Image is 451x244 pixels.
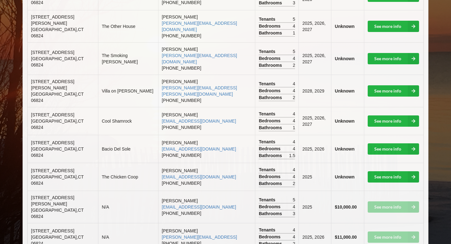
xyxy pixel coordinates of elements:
span: [STREET_ADDRESS] [31,228,74,233]
td: [PERSON_NAME] [PHONE_NUMBER] [158,191,255,223]
td: N/A [98,191,158,223]
a: [PERSON_NAME][EMAIL_ADDRESS][DOMAIN_NAME] [162,21,237,32]
span: Bedrooms [259,23,282,29]
span: Tenants [259,16,277,22]
b: Unknown [335,56,355,61]
span: Bedrooms [259,204,282,210]
span: 4 [293,118,295,124]
span: [GEOGRAPHIC_DATA] , CT 06824 [31,174,84,186]
a: [EMAIL_ADDRESS][DOMAIN_NAME] [162,204,236,210]
span: 1 [293,30,295,36]
span: 4 [293,234,295,240]
b: Unknown [335,119,355,124]
span: 2 [293,180,295,187]
a: [EMAIL_ADDRESS][DOMAIN_NAME] [162,146,236,151]
span: Bathrooms [259,125,283,131]
b: Unknown [335,88,355,93]
td: Bacio Del Sole [98,135,158,163]
span: Bathrooms [259,30,283,36]
span: Tenants [259,139,277,145]
a: See more info [368,171,419,183]
span: Tenants [259,197,277,203]
span: 1.5 [289,152,295,159]
span: Bathrooms [259,94,283,101]
td: [PERSON_NAME] [PHONE_NUMBER] [158,135,255,163]
td: 2028, 2029 [298,75,331,107]
td: 2025, 2026, 2027 [298,42,331,75]
a: [PERSON_NAME][EMAIL_ADDRESS] [162,235,237,240]
span: [STREET_ADDRESS] [31,140,74,145]
span: Bathrooms [259,210,283,217]
td: Cool Shamrock [98,107,158,135]
span: Bathrooms [259,62,283,68]
span: Bedrooms [259,88,282,94]
a: See more info [368,143,419,155]
a: See more info [368,53,419,64]
span: 4 [293,23,295,29]
span: Bedrooms [259,55,282,61]
span: Bedrooms [259,118,282,124]
span: Tenants [259,48,277,55]
span: [GEOGRAPHIC_DATA] , CT 06824 [31,56,84,67]
td: 2025 [298,191,331,223]
span: [STREET_ADDRESS] [31,50,74,55]
td: 2025 [298,163,331,191]
span: [GEOGRAPHIC_DATA] , CT 06824 [31,119,84,130]
span: 4 [293,227,295,233]
a: [EMAIL_ADDRESS][DOMAIN_NAME] [162,119,236,124]
td: The Other House [98,10,158,42]
span: 5 [293,16,295,22]
span: Bedrooms [259,234,282,240]
span: 5 [293,197,295,203]
span: 4 [293,81,295,87]
a: See more info [368,21,419,32]
span: 4 [293,173,295,180]
span: 5 [293,48,295,55]
a: [PERSON_NAME][EMAIL_ADDRESS][PERSON_NAME][DOMAIN_NAME] [162,85,237,97]
a: See more info [368,115,419,127]
span: 4 [293,204,295,210]
span: [STREET_ADDRESS] [31,112,74,117]
span: [STREET_ADDRESS][PERSON_NAME] [31,195,74,206]
b: Unknown [335,24,355,29]
span: 4 [293,55,295,61]
span: Tenants [259,111,277,117]
span: [GEOGRAPHIC_DATA] , CT 06824 [31,27,84,38]
td: [PERSON_NAME] [PHONE_NUMBER] [158,163,255,191]
td: Villa on [PERSON_NAME] [98,75,158,107]
span: Bathrooms [259,180,283,187]
span: 2 [293,62,295,68]
td: 2025, 2026, 2027 [298,10,331,42]
span: [GEOGRAPHIC_DATA] , CT 06824 [31,208,84,219]
td: The Smoking [PERSON_NAME] [98,42,158,75]
span: [STREET_ADDRESS] [31,168,74,173]
b: $10,000.00 [335,204,357,210]
span: 4 [293,167,295,173]
span: Tenants [259,227,277,233]
td: 2025, 2026 [298,135,331,163]
a: [PERSON_NAME][EMAIL_ADDRESS][DOMAIN_NAME] [162,53,237,64]
span: [STREET_ADDRESS][PERSON_NAME] [31,14,74,26]
td: [PERSON_NAME] [PHONE_NUMBER] [158,107,255,135]
span: 4 [293,88,295,94]
span: 4 [293,111,295,117]
b: Unknown [335,146,355,151]
span: Bedrooms [259,173,282,180]
a: [EMAIL_ADDRESS][DOMAIN_NAME] [162,174,236,179]
b: $11,000.00 [335,235,357,240]
span: Bathrooms [259,152,283,159]
span: [STREET_ADDRESS][PERSON_NAME] [31,79,74,90]
span: 4 [293,146,295,152]
span: Tenants [259,167,277,173]
a: See more info [368,85,419,97]
td: [PERSON_NAME] [PHONE_NUMBER] [158,75,255,107]
span: Tenants [259,81,277,87]
b: Unknown [335,174,355,179]
span: 1 [293,125,295,131]
td: 2025, 2026, 2027 [298,107,331,135]
span: 3 [293,210,295,217]
span: [GEOGRAPHIC_DATA] , CT 06824 [31,92,84,103]
td: [PERSON_NAME] [PHONE_NUMBER] [158,42,255,75]
span: Bedrooms [259,146,282,152]
span: 2 [293,94,295,101]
